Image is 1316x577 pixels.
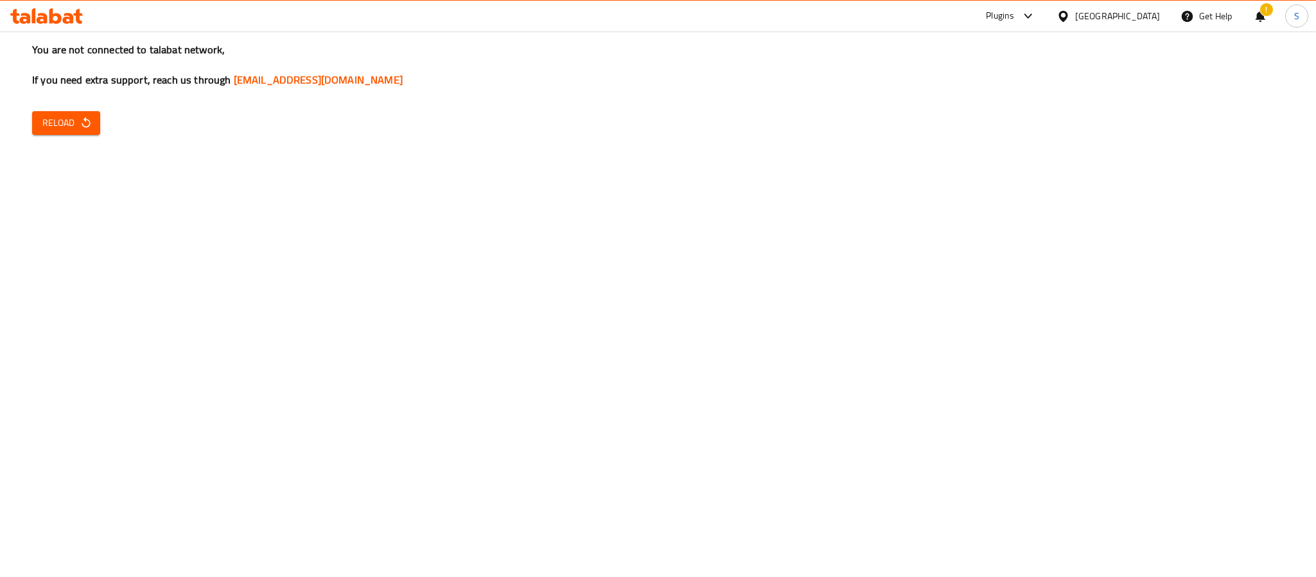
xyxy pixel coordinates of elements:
[32,111,100,135] button: Reload
[986,8,1014,24] div: Plugins
[234,70,403,89] a: [EMAIL_ADDRESS][DOMAIN_NAME]
[1075,9,1160,23] div: [GEOGRAPHIC_DATA]
[32,42,1284,87] h3: You are not connected to talabat network, If you need extra support, reach us through
[42,115,90,131] span: Reload
[1294,9,1299,23] span: S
